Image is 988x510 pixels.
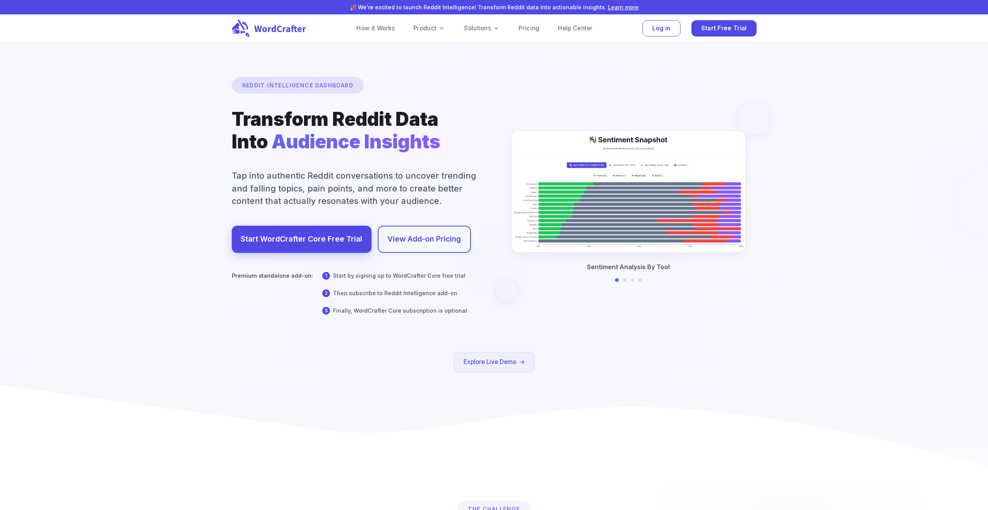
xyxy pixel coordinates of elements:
[519,24,539,33] a: Pricing
[378,226,471,253] a: View Add-on Pricing
[387,233,461,246] a: View Add-on Pricing
[454,352,535,372] a: Explore Live Demo
[587,262,670,272] p: Sentiment Analysis By Tool
[558,24,592,33] a: Help Center
[691,20,757,37] button: Start Free Trial
[608,4,639,10] a: Learn more
[512,131,745,252] img: Sentiment Analysis By Tool
[642,20,681,37] button: Log in
[464,24,500,33] a: Solutions
[413,24,445,33] a: Product
[652,23,671,34] span: Log in
[154,3,834,11] p: 🎉 We're excited to launch Reddit Intelligence! Transform Reddit data into actionable insights.
[701,23,747,34] span: Start Free Trial
[241,233,362,246] a: Start WordCrafter Core Free Trial
[464,357,525,367] a: Explore Live Demo
[232,226,372,253] a: Start WordCrafter Core Free Trial
[356,24,395,33] a: How it Works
